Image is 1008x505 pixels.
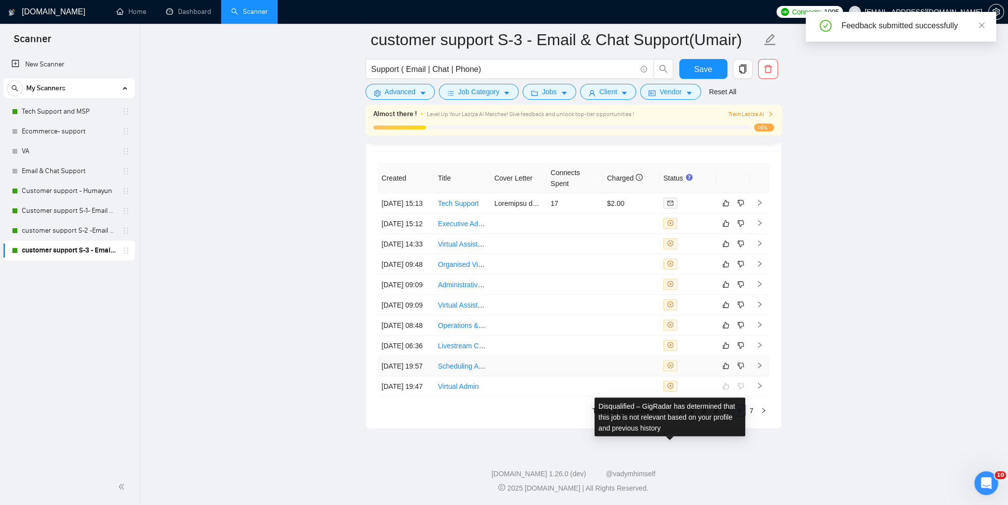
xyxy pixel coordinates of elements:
[22,141,116,161] a: VA
[26,78,65,98] span: My Scanners
[378,213,434,234] td: [DATE] 15:12
[735,339,747,351] button: dislike
[8,4,15,20] img: logo
[373,109,417,120] span: Almost there !
[978,22,985,29] span: close
[737,280,744,288] span: dislike
[756,199,763,206] span: right
[667,301,673,307] span: close-circle
[737,341,744,349] span: dislike
[438,280,564,288] a: Administrative Support for Pool Business
[7,85,22,92] span: search
[720,319,732,331] button: like
[434,315,490,335] td: Operations & Customer Support Specialist
[735,360,747,372] button: dislike
[756,260,763,267] span: right
[995,471,1006,479] span: 10
[758,59,778,79] button: delete
[735,217,747,229] button: dislike
[378,193,434,213] td: [DATE] 15:13
[720,238,732,250] button: like
[988,4,1004,20] button: setting
[122,108,130,116] span: holder
[733,59,753,79] button: copy
[6,32,59,53] span: Scanner
[761,407,767,413] span: right
[438,240,644,248] a: Virtual Assistant for Women's Medical Practice (Full-Time, Remote)
[438,382,478,390] a: Virtual Admin
[685,173,694,182] div: Tooltip anchor
[122,167,130,175] span: holder
[498,484,505,491] span: copyright
[686,89,693,97] span: caret-down
[447,89,454,97] span: bars
[667,200,673,206] span: mail
[561,89,568,97] span: caret-down
[374,89,381,97] span: setting
[122,247,130,254] span: holder
[22,221,116,241] a: customer support S-2 -Email & Chat Support (Bulla)
[722,301,729,309] span: like
[667,220,673,226] span: close-circle
[820,20,831,32] span: check-circle
[737,362,744,370] span: dislike
[659,163,716,193] th: Status
[3,55,135,74] li: New Scanner
[720,278,732,290] button: like
[434,335,490,356] td: Livestream Chat Response Specialist
[458,86,499,97] span: Job Category
[679,59,727,79] button: Save
[667,281,673,287] span: close-circle
[654,64,673,73] span: search
[659,86,681,97] span: Vendor
[720,339,732,351] button: like
[720,299,732,311] button: like
[385,86,415,97] span: Advanced
[434,213,490,234] td: Executive Administrative Assistant
[3,78,135,260] li: My Scanners
[667,382,673,388] span: close-circle
[7,80,23,96] button: search
[768,111,773,117] span: right
[118,482,128,492] span: double-left
[746,405,757,416] a: 7
[606,469,655,477] a: @vadymhimself
[722,199,729,207] span: like
[709,86,736,97] a: Reset All
[22,122,116,141] a: Ecommerce- support
[434,163,490,193] th: Title
[378,163,434,193] th: Created
[546,193,603,213] td: 17
[641,66,647,72] span: info-circle
[371,27,762,52] input: Scanner name...
[722,362,729,370] span: like
[722,341,729,349] span: like
[636,174,643,181] span: info-circle
[746,404,758,416] li: 7
[531,89,538,97] span: folder
[378,234,434,254] td: [DATE] 14:33
[22,201,116,221] a: Customer support S-1- Email & Chat Support
[754,124,774,131] span: 14%
[667,362,673,368] span: close-circle
[640,84,701,100] button: idcardVendorcaret-down
[667,240,673,246] span: close-circle
[841,20,984,32] div: Feedback submitted successfully
[22,161,116,181] a: Email & Chat Support
[653,59,673,79] button: search
[974,471,998,495] iframe: Intercom live chat
[378,356,434,376] td: [DATE] 19:57
[792,6,822,17] span: Connects:
[589,89,595,97] span: user
[756,341,763,348] span: right
[546,163,603,193] th: Connects Spent
[147,483,1000,493] div: 2025 [DOMAIN_NAME] | All Rights Reserved.
[122,187,130,195] span: holder
[694,63,712,75] span: Save
[122,227,130,235] span: holder
[720,217,732,229] button: like
[434,295,490,315] td: Virtual Assistant Needed for Diverse Administrative Tasks
[735,238,747,250] button: dislike
[756,362,763,369] span: right
[735,278,747,290] button: dislike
